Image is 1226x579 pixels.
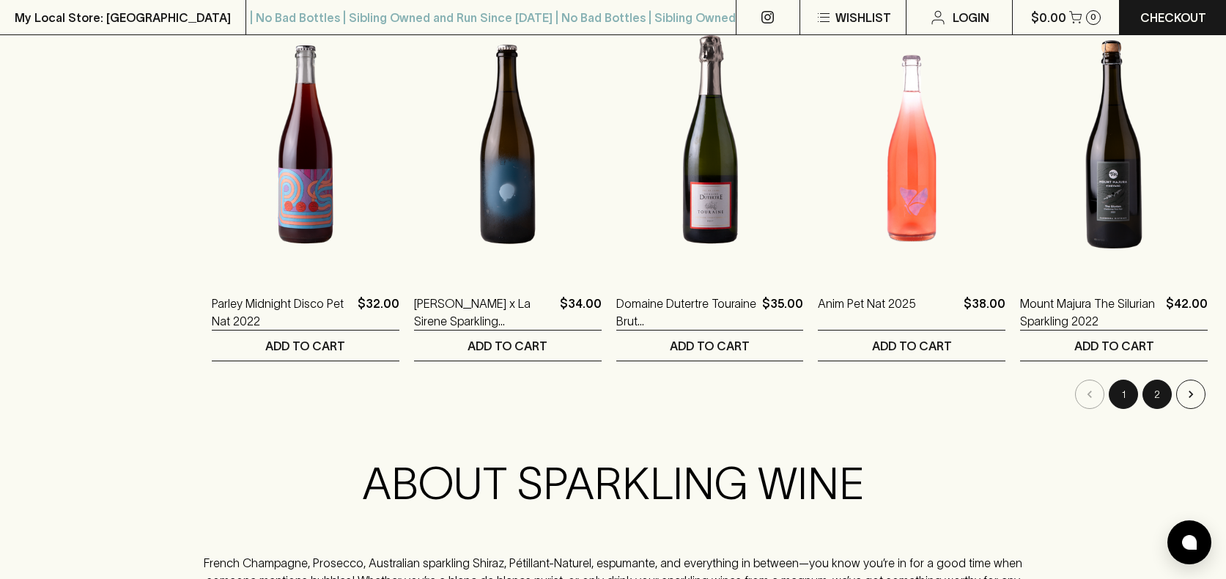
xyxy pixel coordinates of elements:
[818,295,916,330] a: Anim Pet Nat 2025
[616,16,804,273] img: Domaine Dutertre Touraine Brut NV
[1074,337,1154,355] p: ADD TO CART
[1090,13,1096,21] p: 0
[560,295,602,330] p: $34.00
[212,380,1208,409] nav: pagination navigation
[1166,295,1208,330] p: $42.00
[953,9,989,26] p: Login
[1031,9,1066,26] p: $0.00
[1182,535,1197,550] img: bubble-icon
[358,295,399,330] p: $32.00
[212,16,399,273] img: Parley Midnight Disco Pet Nat 2022
[616,295,757,330] a: Domaine Dutertre Touraine Brut [GEOGRAPHIC_DATA]
[414,16,602,273] img: Elmore x La Sirene Sparkling Vermentino 2024
[1142,380,1172,409] button: Go to page 2
[762,295,803,330] p: $35.00
[835,9,891,26] p: Wishlist
[414,295,554,330] a: [PERSON_NAME] x La Sirene Sparkling Vermentino 2024
[1140,9,1206,26] p: Checkout
[265,337,345,355] p: ADD TO CART
[872,337,952,355] p: ADD TO CART
[184,457,1042,510] h2: ABOUT SPARKLING WINE
[616,331,804,361] button: ADD TO CART
[468,337,547,355] p: ADD TO CART
[818,331,1005,361] button: ADD TO CART
[670,337,750,355] p: ADD TO CART
[414,331,602,361] button: ADD TO CART
[964,295,1005,330] p: $38.00
[15,9,231,26] p: My Local Store: [GEOGRAPHIC_DATA]
[1176,380,1205,409] button: Go to next page
[212,295,352,330] a: Parley Midnight Disco Pet Nat 2022
[1020,16,1208,273] img: Mount Majura The Silurian Sparkling 2022
[1109,380,1138,409] button: page 1
[818,16,1005,273] img: Anim Pet Nat 2025
[212,331,399,361] button: ADD TO CART
[1020,331,1208,361] button: ADD TO CART
[1020,295,1160,330] a: Mount Majura The Silurian Sparkling 2022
